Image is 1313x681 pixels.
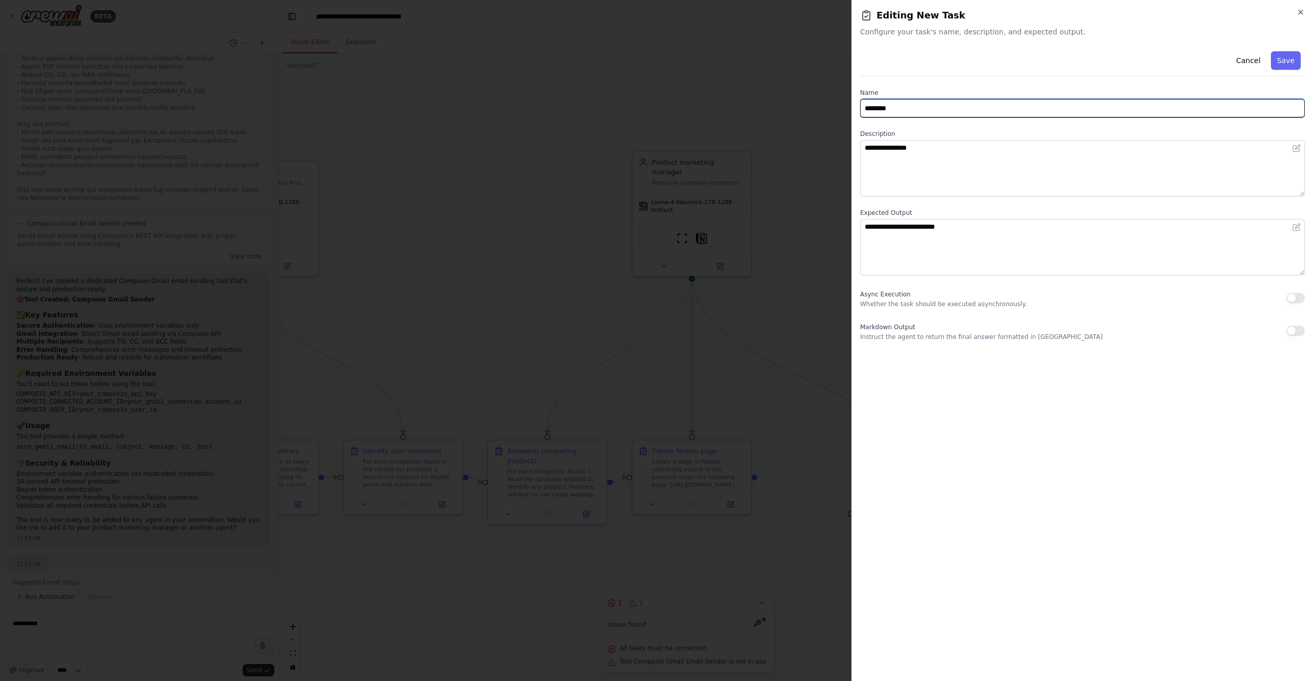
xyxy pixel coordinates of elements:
p: Whether the task should be executed asynchronously. [860,300,1027,308]
span: Markdown Output [860,324,915,331]
label: Description [860,130,1305,138]
button: Open in editor [1290,142,1303,154]
p: Instruct the agent to return the final answer formatted in [GEOGRAPHIC_DATA] [860,333,1103,341]
label: Name [860,89,1305,97]
span: Async Execution [860,291,910,298]
button: Open in editor [1290,221,1303,233]
button: Cancel [1230,51,1266,70]
label: Expected Output [860,209,1305,217]
span: Configure your task's name, description, and expected output. [860,27,1305,37]
h2: Editing New Task [860,8,1305,23]
button: Save [1271,51,1301,70]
